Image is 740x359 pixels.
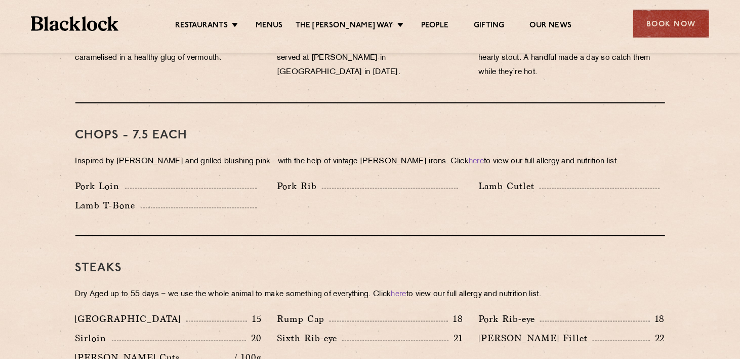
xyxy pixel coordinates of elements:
[478,331,593,345] p: [PERSON_NAME] Fillet
[296,21,393,32] a: The [PERSON_NAME] Way
[421,21,448,32] a: People
[75,312,186,326] p: [GEOGRAPHIC_DATA]
[175,21,228,32] a: Restaurants
[530,21,572,32] a: Our News
[75,262,665,275] h3: Steaks
[448,312,463,326] p: 18
[391,291,406,298] a: here
[478,37,665,80] p: Trimmings from our morning butchery, fuelled by a hearty stout. A handful made a day so catch the...
[247,312,262,326] p: 15
[277,331,342,345] p: Sixth Rib-eye
[31,16,118,31] img: BL_Textured_Logo-footer-cropped.svg
[478,312,540,326] p: Pork Rib-eye
[75,179,125,193] p: Pork Loin
[75,331,112,345] p: Sirloin
[75,155,665,169] p: Inspired by [PERSON_NAME] and grilled blushing pink - with the help of vintage [PERSON_NAME] iron...
[469,158,484,165] a: here
[650,332,665,345] p: 22
[277,179,322,193] p: Pork Rib
[277,37,463,80] p: Our take on the classic “Steak-On-White” first served at [PERSON_NAME] in [GEOGRAPHIC_DATA] in [D...
[650,312,665,326] p: 18
[256,21,283,32] a: Menus
[448,332,463,345] p: 21
[474,21,504,32] a: Gifting
[75,288,665,302] p: Dry Aged up to 55 days − we use the whole animal to make something of everything. Click to view o...
[75,129,665,142] h3: Chops - 7.5 each
[478,179,540,193] p: Lamb Cutlet
[277,312,330,326] p: Rump Cap
[246,332,262,345] p: 20
[75,198,141,212] p: Lamb T-Bone
[633,10,709,38] div: Book Now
